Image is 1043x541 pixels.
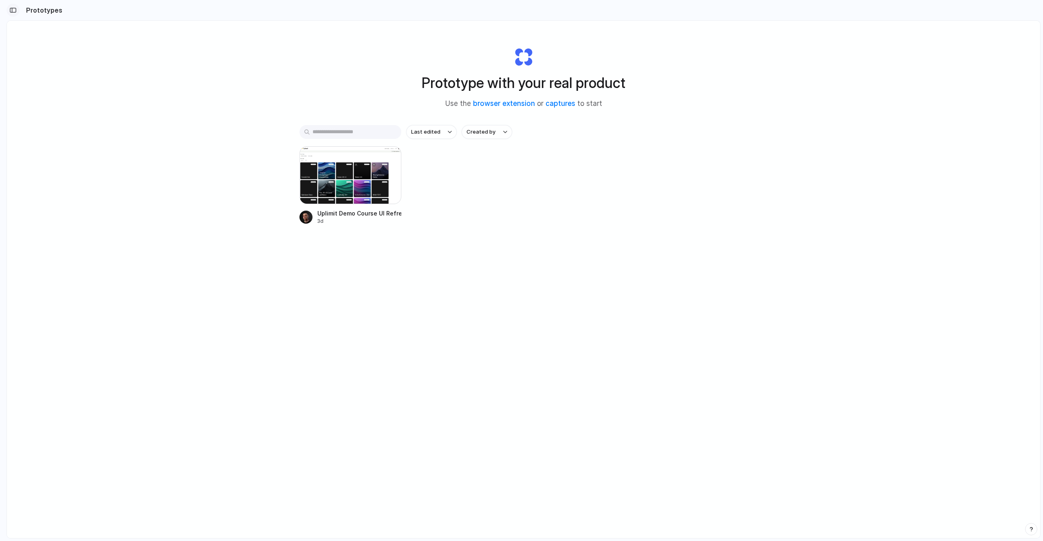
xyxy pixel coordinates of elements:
button: Created by [462,125,512,139]
div: 3d [317,218,401,225]
a: Uplimit Demo Course UI RefreshUplimit Demo Course UI Refresh3d [299,146,401,225]
span: Created by [466,128,495,136]
span: Use the or to start [445,99,602,109]
button: Last edited [406,125,457,139]
span: Last edited [411,128,440,136]
h1: Prototype with your real product [422,72,625,94]
a: browser extension [473,99,535,108]
h2: Prototypes [23,5,62,15]
a: captures [546,99,575,108]
div: Uplimit Demo Course UI Refresh [317,209,401,218]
